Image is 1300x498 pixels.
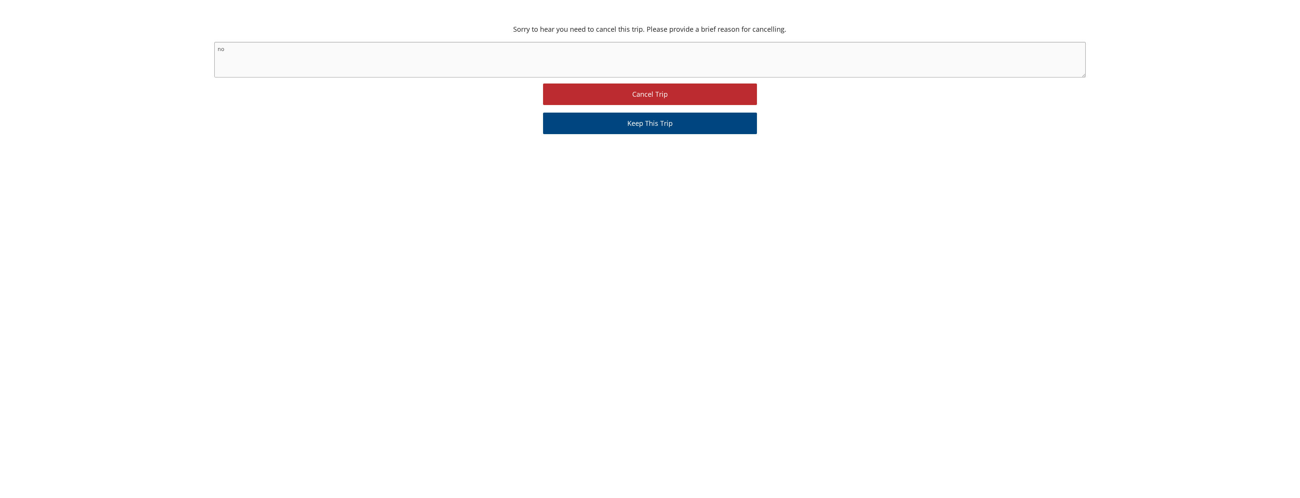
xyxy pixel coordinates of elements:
[627,119,673,128] span: Keep this trip
[543,113,757,134] button: Keep this trip
[543,119,757,128] a: Keep this trip
[632,90,668,99] span: Cancel Trip
[513,25,786,34] span: Sorry to hear you need to cancel this trip. Please provide a brief reason for cancelling.
[543,84,757,105] button: Cancel Trip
